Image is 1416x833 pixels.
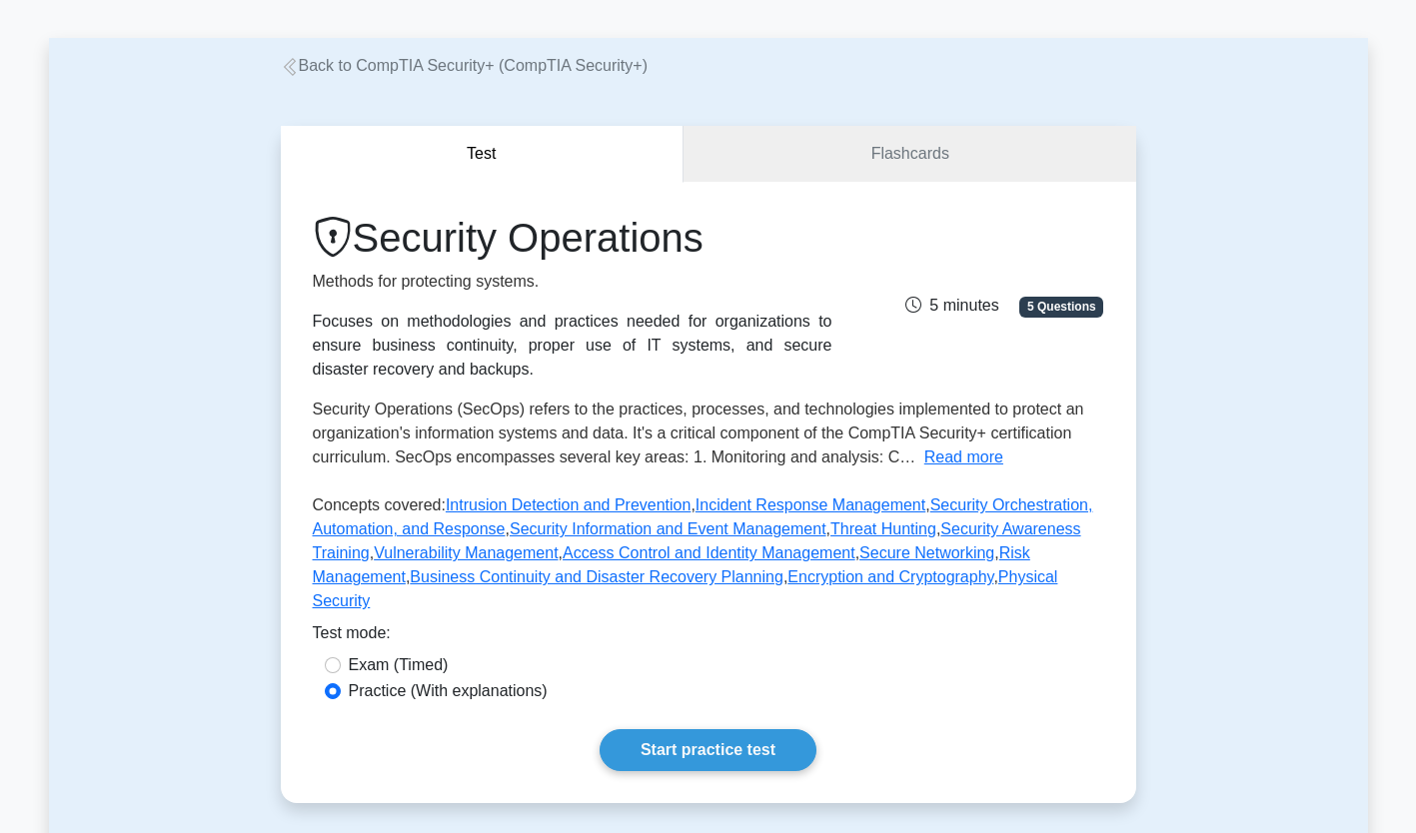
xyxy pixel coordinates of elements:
[859,544,994,561] a: Secure Networking
[313,621,1104,653] div: Test mode:
[510,520,826,537] a: Security Information and Event Management
[696,496,925,513] a: Incident Response Management
[684,126,1135,183] a: Flashcards
[349,653,449,677] label: Exam (Timed)
[374,544,558,561] a: Vulnerability Management
[410,568,783,585] a: Business Continuity and Disaster Recovery Planning
[830,520,936,537] a: Threat Hunting
[281,57,648,74] a: Back to CompTIA Security+ (CompTIA Security+)
[905,297,998,314] span: 5 minutes
[313,270,832,294] p: Methods for protecting systems.
[349,679,548,703] label: Practice (With explanations)
[313,544,1030,585] a: Risk Management
[313,310,832,382] div: Focuses on methodologies and practices needed for organizations to ensure business continuity, pr...
[1019,297,1103,317] span: 5 Questions
[600,729,816,771] a: Start practice test
[563,544,855,561] a: Access Control and Identity Management
[313,214,832,262] h1: Security Operations
[924,445,1003,469] button: Read more
[313,401,1084,465] span: Security Operations (SecOps) refers to the practices, processes, and technologies implemented to ...
[446,496,691,513] a: Intrusion Detection and Prevention
[787,568,993,585] a: Encryption and Cryptography
[313,493,1104,621] p: Concepts covered: , , , , , , , , , , , ,
[281,126,685,183] button: Test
